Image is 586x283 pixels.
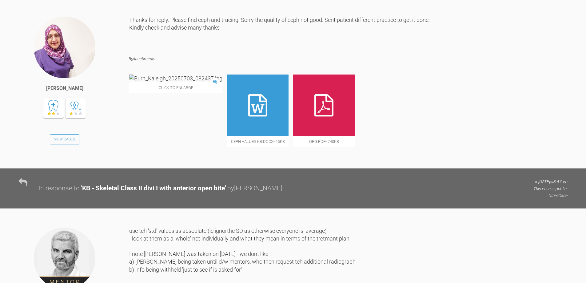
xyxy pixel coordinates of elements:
img: Burn_Kaleigh_20250703_082437.jpg [129,75,222,82]
img: Sadia Bokhari [33,16,96,79]
div: [PERSON_NAME] [46,84,83,92]
h4: Attachments [129,55,568,63]
div: by [PERSON_NAME] [227,183,282,194]
p: on [DATE] at 8:47am [533,178,568,185]
p: This case is public. [533,185,568,192]
a: View Cases [50,134,79,145]
span: opg.pdf - 740KB [293,136,355,147]
div: Thanks for reply. Please find ceph and tracing. Sorry the quality of ceph not good. Sent patient ... [129,16,568,46]
div: In response to [38,183,80,194]
span: Click to enlarge [129,82,222,93]
span: Ceph Values KB.docx - 15KB [227,136,289,147]
p: Other Case [533,192,568,199]
div: ' KB - Skeletal Class II divi I with anterior open bite ' [81,183,226,194]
